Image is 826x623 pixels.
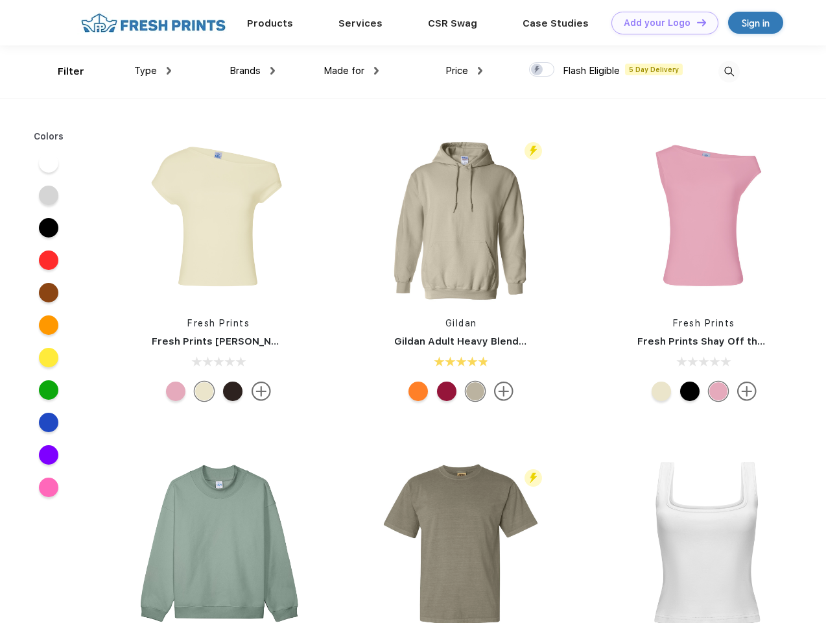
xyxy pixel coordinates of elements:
[247,18,293,29] a: Products
[58,64,84,79] div: Filter
[77,12,230,34] img: fo%20logo%202.webp
[437,382,456,401] div: Antiq Cherry Red
[394,336,678,347] a: Gildan Adult Heavy Blend 8 Oz. 50/50 Hooded Sweatshirt
[728,12,783,34] a: Sign in
[478,67,482,75] img: dropdown.png
[223,382,242,401] div: Brown
[618,131,790,304] img: func=resize&h=266
[375,131,547,304] img: func=resize&h=266
[195,382,214,401] div: Yellow
[445,318,477,328] a: Gildan
[652,382,671,401] div: Yellow
[624,18,690,29] div: Add your Logo
[187,318,250,328] a: Fresh Prints
[324,65,364,77] span: Made for
[742,16,770,31] div: Sign in
[408,382,428,401] div: S Orange
[132,131,305,304] img: func=resize&h=266
[718,61,740,82] img: desktop_search.svg
[563,65,620,77] span: Flash Eligible
[252,382,271,401] img: more.svg
[525,142,542,160] img: flash_active_toggle.svg
[697,19,706,26] img: DT
[24,130,74,143] div: Colors
[270,67,275,75] img: dropdown.png
[230,65,261,77] span: Brands
[673,318,735,328] a: Fresh Prints
[709,382,728,401] div: Light Pink
[374,67,379,75] img: dropdown.png
[466,382,485,401] div: Sand
[428,18,477,29] a: CSR Swag
[625,64,683,75] span: 5 Day Delivery
[167,67,171,75] img: dropdown.png
[134,65,157,77] span: Type
[494,382,513,401] img: more.svg
[680,382,700,401] div: Black
[445,65,468,77] span: Price
[166,382,185,401] div: Light Pink
[338,18,383,29] a: Services
[737,382,757,401] img: more.svg
[525,469,542,487] img: flash_active_toggle.svg
[152,336,404,347] a: Fresh Prints [PERSON_NAME] Off the Shoulder Top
